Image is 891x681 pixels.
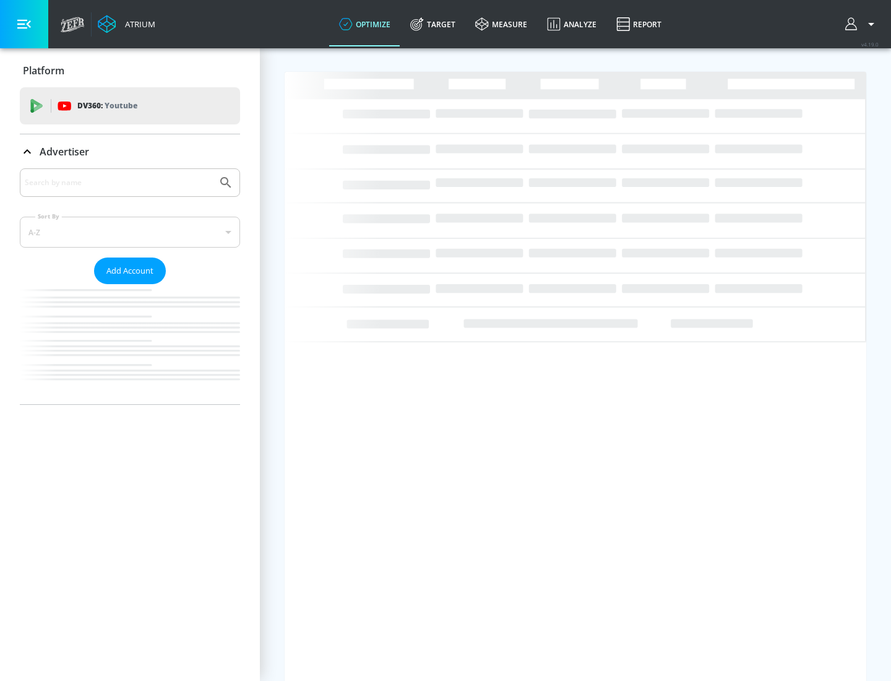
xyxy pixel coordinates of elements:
div: Atrium [120,19,155,30]
p: Platform [23,64,64,77]
a: Target [400,2,465,46]
label: Sort By [35,212,62,220]
input: Search by name [25,175,212,191]
div: Platform [20,53,240,88]
button: Add Account [94,258,166,284]
a: Atrium [98,15,155,33]
a: optimize [329,2,400,46]
div: Advertiser [20,134,240,169]
p: Advertiser [40,145,89,158]
div: Advertiser [20,168,240,404]
div: DV360: Youtube [20,87,240,124]
a: Analyze [537,2,606,46]
nav: list of Advertiser [20,284,240,404]
span: Add Account [106,264,153,278]
span: v 4.19.0 [861,41,879,48]
p: Youtube [105,99,137,112]
a: measure [465,2,537,46]
a: Report [606,2,671,46]
div: A-Z [20,217,240,248]
p: DV360: [77,99,137,113]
